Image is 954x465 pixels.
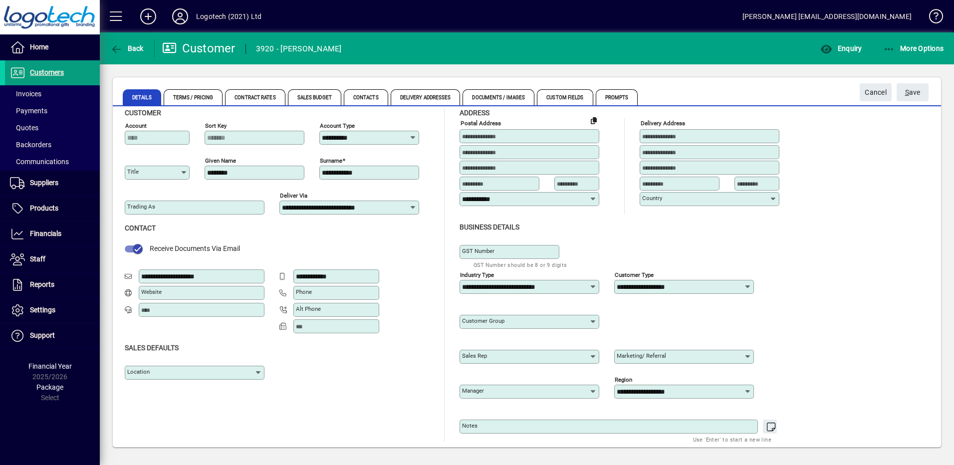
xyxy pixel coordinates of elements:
[125,109,161,117] span: Customer
[865,84,887,101] span: Cancel
[5,35,100,60] a: Home
[462,387,484,394] mat-label: Manager
[596,89,638,105] span: Prompts
[5,222,100,246] a: Financials
[883,44,944,52] span: More Options
[905,84,921,101] span: ave
[5,196,100,221] a: Products
[205,157,236,164] mat-label: Given name
[537,89,593,105] span: Custom Fields
[460,109,489,117] span: Address
[818,39,864,57] button: Enquiry
[10,141,51,149] span: Backorders
[125,122,147,129] mat-label: Account
[164,7,196,25] button: Profile
[615,271,654,278] mat-label: Customer type
[30,68,64,76] span: Customers
[10,107,47,115] span: Payments
[196,8,261,24] div: Logotech (2021) Ltd
[110,44,144,52] span: Back
[132,7,164,25] button: Add
[5,272,100,297] a: Reports
[127,168,139,175] mat-label: Title
[30,331,55,339] span: Support
[30,280,54,288] span: Reports
[125,224,156,232] span: Contact
[5,119,100,136] a: Quotes
[5,136,100,153] a: Backorders
[820,44,862,52] span: Enquiry
[164,89,223,105] span: Terms / Pricing
[320,122,355,129] mat-label: Account Type
[10,158,69,166] span: Communications
[123,89,161,105] span: Details
[463,89,534,105] span: Documents / Images
[5,171,100,196] a: Suppliers
[162,40,236,56] div: Customer
[742,8,912,24] div: [PERSON_NAME] [EMAIL_ADDRESS][DOMAIN_NAME]
[127,203,155,210] mat-label: Trading as
[642,195,662,202] mat-label: Country
[474,259,567,270] mat-hint: GST Number should be 8 or 9 digits
[462,247,494,254] mat-label: GST Number
[5,247,100,272] a: Staff
[205,122,227,129] mat-label: Sort key
[615,376,632,383] mat-label: Region
[5,102,100,119] a: Payments
[100,39,155,57] app-page-header-button: Back
[30,179,58,187] span: Suppliers
[922,2,942,34] a: Knowledge Base
[108,39,146,57] button: Back
[127,368,150,375] mat-label: Location
[860,83,892,101] button: Cancel
[10,90,41,98] span: Invoices
[897,83,929,101] button: Save
[30,204,58,212] span: Products
[617,352,666,359] mat-label: Marketing/ Referral
[150,244,240,252] span: Receive Documents Via Email
[288,89,341,105] span: Sales Budget
[125,344,179,352] span: Sales defaults
[280,192,307,199] mat-label: Deliver via
[5,85,100,102] a: Invoices
[462,422,477,429] mat-label: Notes
[344,89,388,105] span: Contacts
[30,306,55,314] span: Settings
[320,157,342,164] mat-label: Surname
[30,255,45,263] span: Staff
[460,271,494,278] mat-label: Industry type
[881,39,947,57] button: More Options
[391,89,461,105] span: Delivery Addresses
[5,298,100,323] a: Settings
[462,352,487,359] mat-label: Sales rep
[462,317,504,324] mat-label: Customer group
[10,124,38,132] span: Quotes
[5,153,100,170] a: Communications
[30,230,61,237] span: Financials
[141,288,162,295] mat-label: Website
[296,305,321,312] mat-label: Alt Phone
[30,43,48,51] span: Home
[460,223,519,231] span: Business details
[225,89,285,105] span: Contract Rates
[296,288,312,295] mat-label: Phone
[28,362,72,370] span: Financial Year
[905,88,909,96] span: S
[693,434,771,445] mat-hint: Use 'Enter' to start a new line
[5,323,100,348] a: Support
[256,41,342,57] div: 3920 - [PERSON_NAME]
[36,383,63,391] span: Package
[586,112,602,128] button: Copy to Delivery address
